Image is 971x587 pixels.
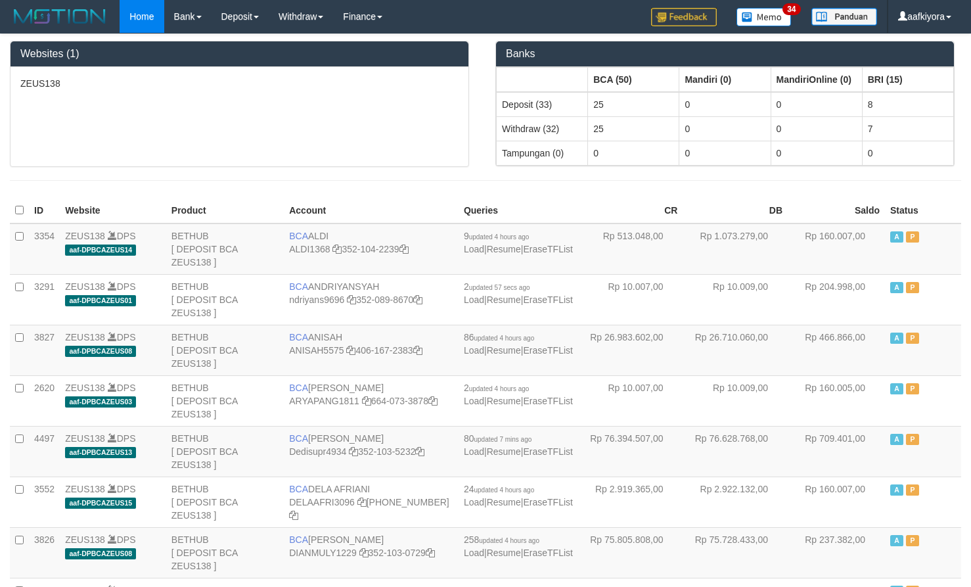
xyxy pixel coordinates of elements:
[464,332,573,356] span: | |
[679,92,771,117] td: 0
[289,484,308,494] span: BCA
[588,116,679,141] td: 25
[771,116,862,141] td: 0
[29,426,60,477] td: 4497
[10,7,110,26] img: MOTION_logo.png
[65,484,105,494] a: ZEUS138
[60,325,166,375] td: DPS
[166,198,284,223] th: Product
[788,325,885,375] td: Rp 466.866,00
[523,345,572,356] a: EraseTFList
[65,281,105,292] a: ZEUS138
[788,223,885,275] td: Rp 160.007,00
[788,527,885,578] td: Rp 237.382,00
[683,375,788,426] td: Rp 10.009,00
[736,8,792,26] img: Button%20Memo.svg
[464,231,530,241] span: 9
[289,231,308,241] span: BCA
[788,477,885,527] td: Rp 160.007,00
[497,92,588,117] td: Deposit (33)
[469,284,530,291] span: updated 57 secs ago
[332,244,342,254] a: Copy ALDI1368 to clipboard
[890,383,903,394] span: Active
[523,294,572,305] a: EraseTFList
[464,484,573,507] span: | |
[487,396,521,406] a: Resume
[906,282,919,293] span: Paused
[497,67,588,92] th: Group: activate to sort column ascending
[523,548,572,558] a: EraseTFList
[487,446,521,457] a: Resume
[469,233,530,241] span: updated 4 hours ago
[289,433,308,444] span: BCA
[426,548,435,558] a: Copy 3521030729 to clipboard
[289,383,308,393] span: BCA
[683,426,788,477] td: Rp 76.628.768,00
[29,527,60,578] td: 3826
[65,447,136,458] span: aaf-DPBCAZEUS13
[578,223,683,275] td: Rp 513.048,00
[464,231,573,254] span: | |
[284,527,459,578] td: [PERSON_NAME] 352-103-0729
[464,383,530,393] span: 2
[464,244,484,254] a: Load
[464,345,484,356] a: Load
[284,223,459,275] td: ALDI 352-104-2239
[811,8,877,26] img: panduan.png
[578,198,683,223] th: CR
[464,281,573,305] span: | |
[506,48,944,60] h3: Banks
[65,231,105,241] a: ZEUS138
[906,231,919,243] span: Paused
[349,446,358,457] a: Copy Dedisupr4934 to clipboard
[166,375,284,426] td: BETHUB [ DEPOSIT BCA ZEUS138 ]
[166,477,284,527] td: BETHUB [ DEPOSIT BCA ZEUS138 ]
[578,274,683,325] td: Rp 10.007,00
[683,527,788,578] td: Rp 75.728.433,00
[20,48,459,60] h3: Websites (1)
[166,274,284,325] td: BETHUB [ DEPOSIT BCA ZEUS138 ]
[65,245,136,256] span: aaf-DPBCAZEUS14
[890,484,903,496] span: Active
[578,426,683,477] td: Rp 76.394.507,00
[890,434,903,445] span: Active
[771,67,862,92] th: Group: activate to sort column ascending
[464,294,484,305] a: Load
[487,497,521,507] a: Resume
[771,92,862,117] td: 0
[289,510,298,521] a: Copy 8692458639 to clipboard
[428,396,438,406] a: Copy 6640733878 to clipboard
[289,446,346,457] a: Dedisupr4934
[788,375,885,426] td: Rp 160.005,00
[415,446,424,457] a: Copy 3521035232 to clipboard
[29,274,60,325] td: 3291
[347,294,356,305] a: Copy ndriyans9696 to clipboard
[479,537,539,544] span: updated 4 hours ago
[771,141,862,165] td: 0
[890,535,903,546] span: Active
[284,477,459,527] td: DELA AFRIANI [PHONE_NUMBER]
[289,548,356,558] a: DIANMULY1229
[289,294,344,305] a: ndriyans9696
[474,486,534,494] span: updated 4 hours ago
[289,332,308,342] span: BCA
[683,477,788,527] td: Rp 2.922.132,00
[578,325,683,375] td: Rp 26.983.602,00
[60,375,166,426] td: DPS
[788,426,885,477] td: Rp 709.401,00
[464,534,539,545] span: 258
[588,141,679,165] td: 0
[346,345,355,356] a: Copy ANISAH5575 to clipboard
[65,383,105,393] a: ZEUS138
[464,534,573,558] span: | |
[464,383,573,406] span: | |
[474,436,531,443] span: updated 7 mins ago
[683,325,788,375] td: Rp 26.710.060,00
[862,92,953,117] td: 8
[60,477,166,527] td: DPS
[906,383,919,394] span: Paused
[683,274,788,325] td: Rp 10.009,00
[464,446,484,457] a: Load
[578,477,683,527] td: Rp 2.919.365,00
[906,434,919,445] span: Paused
